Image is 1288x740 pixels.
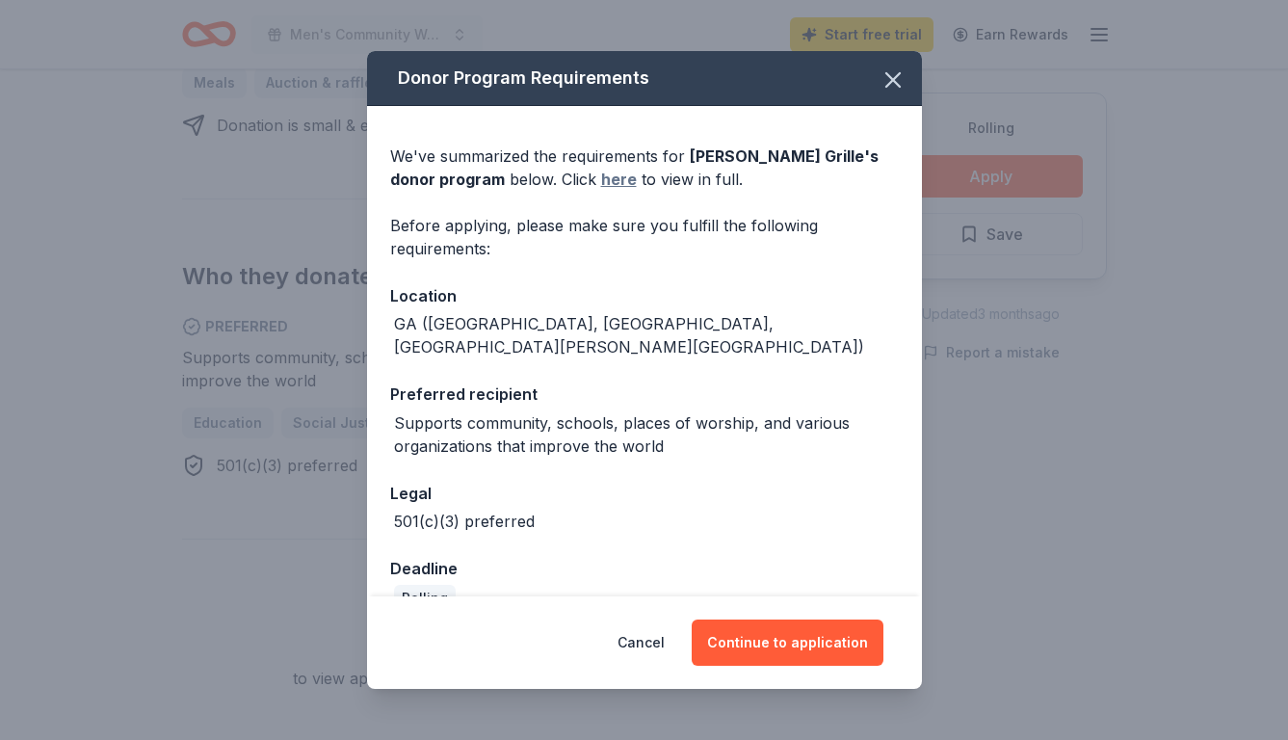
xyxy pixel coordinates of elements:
div: Supports community, schools, places of worship, and various organizations that improve the world [394,411,899,458]
a: here [601,168,637,191]
div: Donor Program Requirements [367,51,922,106]
div: 501(c)(3) preferred [394,510,535,533]
div: Preferred recipient [390,382,899,407]
button: Cancel [618,620,665,666]
div: Rolling [394,585,456,612]
div: Before applying, please make sure you fulfill the following requirements: [390,214,899,260]
div: Deadline [390,556,899,581]
button: Continue to application [692,620,883,666]
div: GA ([GEOGRAPHIC_DATA], [GEOGRAPHIC_DATA], [GEOGRAPHIC_DATA][PERSON_NAME][GEOGRAPHIC_DATA]) [394,312,899,358]
div: We've summarized the requirements for below. Click to view in full. [390,145,899,191]
div: Legal [390,481,899,506]
div: Location [390,283,899,308]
